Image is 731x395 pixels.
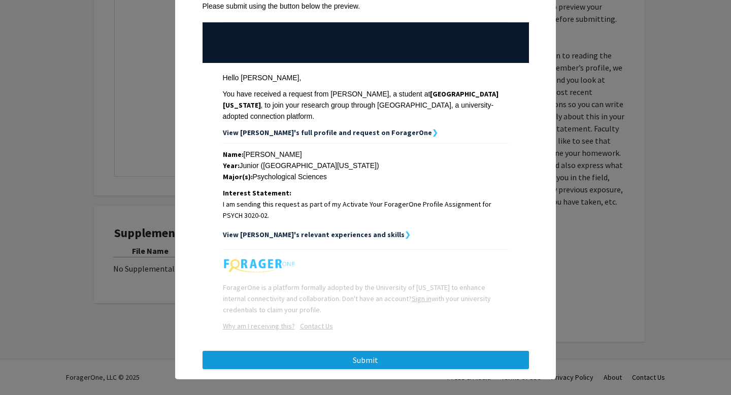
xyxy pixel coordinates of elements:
strong: ❯ [432,128,438,137]
strong: View [PERSON_NAME]'s full profile and request on ForagerOne [223,128,432,137]
iframe: Chat [8,349,43,387]
strong: Major(s): [223,172,253,181]
div: You have received a request from [PERSON_NAME], a student at , to join your research group throug... [223,88,509,122]
a: Opens in a new tab [295,321,333,331]
span: ForagerOne is a platform formally adopted by the University of [US_STATE] to enhance internal con... [223,283,491,314]
a: Opens in a new tab [223,321,295,331]
a: Sign in [412,294,431,303]
strong: Year: [223,161,240,170]
div: Psychological Sciences [223,171,509,182]
button: Submit [203,351,529,369]
div: Please submit using the button below the preview. [203,1,529,12]
p: I am sending this request as part of my Activate Your ForagerOne Profile Assignment for PSYCH 302... [223,199,509,221]
u: Why am I receiving this? [223,321,295,331]
u: Contact Us [300,321,333,331]
div: Junior ([GEOGRAPHIC_DATA][US_STATE]) [223,160,509,171]
strong: View [PERSON_NAME]'s relevant experiences and skills [223,230,405,239]
strong: Name: [223,150,244,159]
strong: Interest Statement: [223,188,291,197]
div: Hello [PERSON_NAME], [223,72,509,83]
div: [PERSON_NAME] [223,149,509,160]
strong: ❯ [405,230,411,239]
